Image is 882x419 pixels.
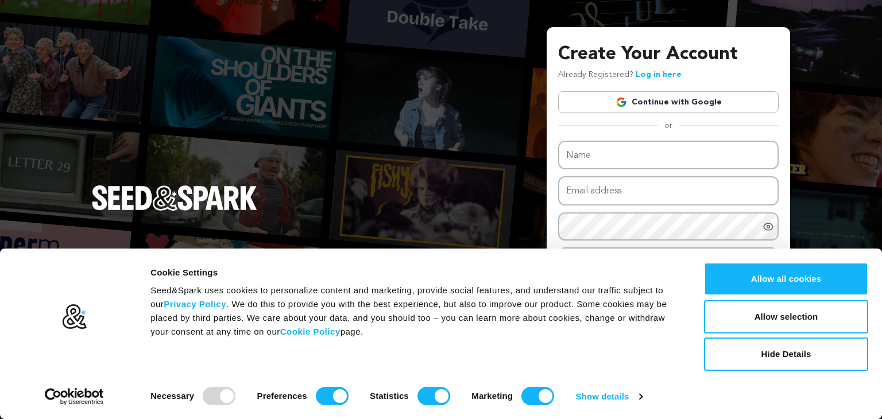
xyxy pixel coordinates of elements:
[558,176,779,205] input: Email address
[61,304,87,330] img: logo
[92,185,257,211] img: Seed&Spark Logo
[558,68,682,82] p: Already Registered?
[370,391,409,401] strong: Statistics
[164,299,226,309] a: Privacy Policy
[704,262,868,296] button: Allow all cookies
[704,337,868,371] button: Hide Details
[636,71,682,79] a: Log in here
[280,327,341,336] a: Cookie Policy
[24,388,125,405] a: Usercentrics Cookiebot - opens in a new window
[558,91,779,113] a: Continue with Google
[616,96,627,108] img: Google logo
[150,284,678,339] div: Seed&Spark uses cookies to personalize content and marketing, provide social features, and unders...
[471,391,513,401] strong: Marketing
[704,300,868,333] button: Allow selection
[576,388,643,405] a: Show details
[150,266,678,280] div: Cookie Settings
[558,41,779,68] h3: Create Your Account
[657,120,679,131] span: or
[257,391,307,401] strong: Preferences
[558,141,779,170] input: Name
[150,391,194,401] strong: Necessary
[92,185,257,234] a: Seed&Spark Homepage
[763,221,774,232] a: Show password as plain text. Warning: this will display your password on the screen.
